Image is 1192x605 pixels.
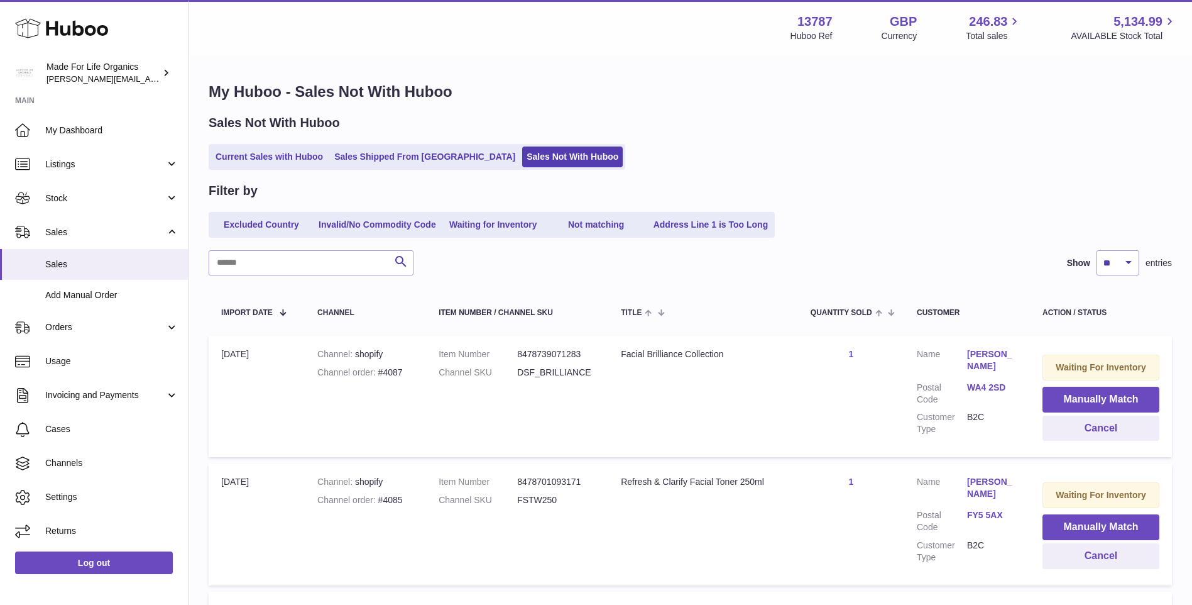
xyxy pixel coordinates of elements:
div: Huboo Ref [790,30,833,42]
span: Quantity Sold [811,309,872,317]
a: Address Line 1 is Too Long [649,214,773,235]
div: shopify [317,476,413,488]
button: Cancel [1042,543,1159,569]
dt: Item Number [439,476,517,488]
a: 5,134.99 AVAILABLE Stock Total [1071,13,1177,42]
h2: Sales Not With Huboo [209,114,340,131]
dd: 8478739071283 [517,348,596,360]
dt: Postal Code [917,509,967,533]
dd: DSF_BRILLIANCE [517,367,596,379]
span: Sales [45,258,178,270]
strong: Channel order [317,367,378,377]
span: Settings [45,491,178,503]
span: Usage [45,355,178,367]
a: Sales Shipped From [GEOGRAPHIC_DATA] [330,147,520,167]
span: Import date [221,309,273,317]
span: Title [621,309,642,317]
h2: Filter by [209,182,258,199]
a: [PERSON_NAME] [967,476,1017,500]
span: Listings [45,158,165,170]
div: Item Number / Channel SKU [439,309,596,317]
a: 246.83 Total sales [966,13,1022,42]
a: [PERSON_NAME] [967,348,1017,372]
div: Made For Life Organics [46,61,160,85]
a: WA4 2SD [967,382,1017,394]
a: 1 [849,477,854,487]
a: FY5 5AX [967,509,1017,521]
td: [DATE] [209,336,305,457]
img: geoff.winwood@madeforlifeorganics.com [15,64,34,82]
strong: Waiting For Inventory [1056,362,1146,372]
span: AVAILABLE Stock Total [1071,30,1177,42]
div: Action / Status [1042,309,1159,317]
a: Current Sales with Huboo [211,147,327,167]
dt: Customer Type [917,411,967,435]
span: Sales [45,226,165,238]
div: Currency [882,30,917,42]
span: Cases [45,423,178,435]
a: Not matching [546,214,647,235]
div: Refresh & Clarify Facial Toner 250ml [621,476,785,488]
dd: 8478701093171 [517,476,596,488]
a: 1 [849,349,854,359]
span: Channels [45,457,178,469]
dt: Name [917,348,967,375]
dd: FSTW250 [517,494,596,506]
span: Returns [45,525,178,537]
dt: Postal Code [917,382,967,406]
dd: B2C [967,411,1017,435]
dt: Name [917,476,967,503]
strong: Channel [317,349,355,359]
span: entries [1146,257,1172,269]
strong: Channel order [317,495,378,505]
span: Total sales [966,30,1022,42]
div: #4087 [317,367,413,379]
div: Channel [317,309,413,317]
a: Log out [15,552,173,574]
span: 246.83 [969,13,1007,30]
dt: Item Number [439,348,517,360]
div: shopify [317,348,413,360]
button: Manually Match [1042,387,1159,413]
div: #4085 [317,494,413,506]
strong: Channel [317,477,355,487]
span: [PERSON_NAME][EMAIL_ADDRESS][PERSON_NAME][DOMAIN_NAME] [46,74,319,84]
a: Waiting for Inventory [443,214,544,235]
a: Sales Not With Huboo [522,147,623,167]
div: Facial Brilliance Collection [621,348,785,360]
dd: B2C [967,540,1017,563]
dt: Channel SKU [439,367,517,379]
dt: Customer Type [917,540,967,563]
span: My Dashboard [45,125,178,136]
strong: Waiting For Inventory [1056,490,1146,500]
span: Stock [45,192,165,204]
span: Orders [45,321,165,333]
button: Cancel [1042,416,1159,441]
span: Add Manual Order [45,289,178,301]
a: Invalid/No Commodity Code [314,214,440,235]
strong: GBP [890,13,917,30]
strong: 13787 [797,13,833,30]
button: Manually Match [1042,514,1159,540]
span: Invoicing and Payments [45,389,165,401]
dt: Channel SKU [439,494,517,506]
span: 5,134.99 [1113,13,1162,30]
td: [DATE] [209,463,305,585]
a: Excluded Country [211,214,312,235]
div: Customer [917,309,1017,317]
label: Show [1067,257,1090,269]
h1: My Huboo - Sales Not With Huboo [209,82,1172,102]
